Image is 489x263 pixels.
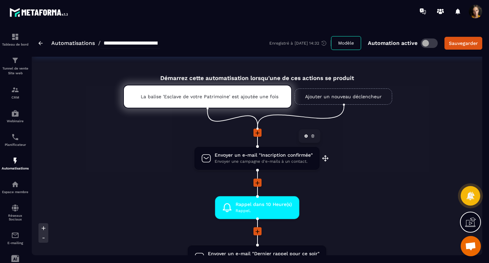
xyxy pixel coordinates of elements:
[2,226,29,250] a: emailemailE-mailing
[2,104,29,128] a: automationsautomationsWebinaire
[11,109,19,117] img: automations
[236,201,292,208] span: Rappel dans 10 Heure(s)
[449,40,478,47] div: Sauvegarder
[11,33,19,41] img: formation
[2,128,29,152] a: schedulerschedulerPlanificateur
[295,41,319,46] p: [DATE] 14:32
[2,119,29,123] p: Webinaire
[141,94,274,99] p: La balise 'Esclave de votre Patrimoine' est ajoutée une fois
[11,56,19,64] img: formation
[11,157,19,165] img: automations
[444,37,482,50] button: Sauvegarder
[2,214,29,221] p: Réseaux Sociaux
[2,96,29,99] p: CRM
[2,199,29,226] a: social-networksocial-networkRéseaux Sociaux
[51,40,95,46] a: Automatisations
[11,86,19,94] img: formation
[2,81,29,104] a: formationformationCRM
[2,28,29,51] a: formationformationTableau de bord
[9,6,70,19] img: logo
[11,180,19,188] img: automations
[2,143,29,147] p: Planificateur
[11,133,19,141] img: scheduler
[2,241,29,245] p: E-mailing
[2,43,29,46] p: Tableau de bord
[38,41,43,45] img: arrow
[98,40,101,46] span: /
[215,158,313,165] span: Envoyer une campagne d'e-mails à un contact.
[11,231,19,239] img: email
[208,251,320,257] span: Envoyer un e-mail "Dernier rappel pour ce soir"
[11,204,19,212] img: social-network
[2,51,29,81] a: formationformationTunnel de vente Site web
[236,208,292,214] span: Rappel.
[2,175,29,199] a: automationsautomationsEspace membre
[215,152,313,158] span: Envoyer un e-mail "Inscription confirmée"
[2,190,29,194] p: Espace membre
[106,67,408,81] div: Démarrez cette automatisation lorsqu'une de ces actions se produit
[368,40,417,46] p: Automation active
[2,66,29,76] p: Tunnel de vente Site web
[2,166,29,170] p: Automatisations
[331,36,361,50] button: Modèle
[2,152,29,175] a: automationsautomationsAutomatisations
[269,40,331,46] div: Enregistré à
[295,88,392,105] a: Ajouter un nouveau déclencheur
[461,236,481,256] div: Ouvrir le chat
